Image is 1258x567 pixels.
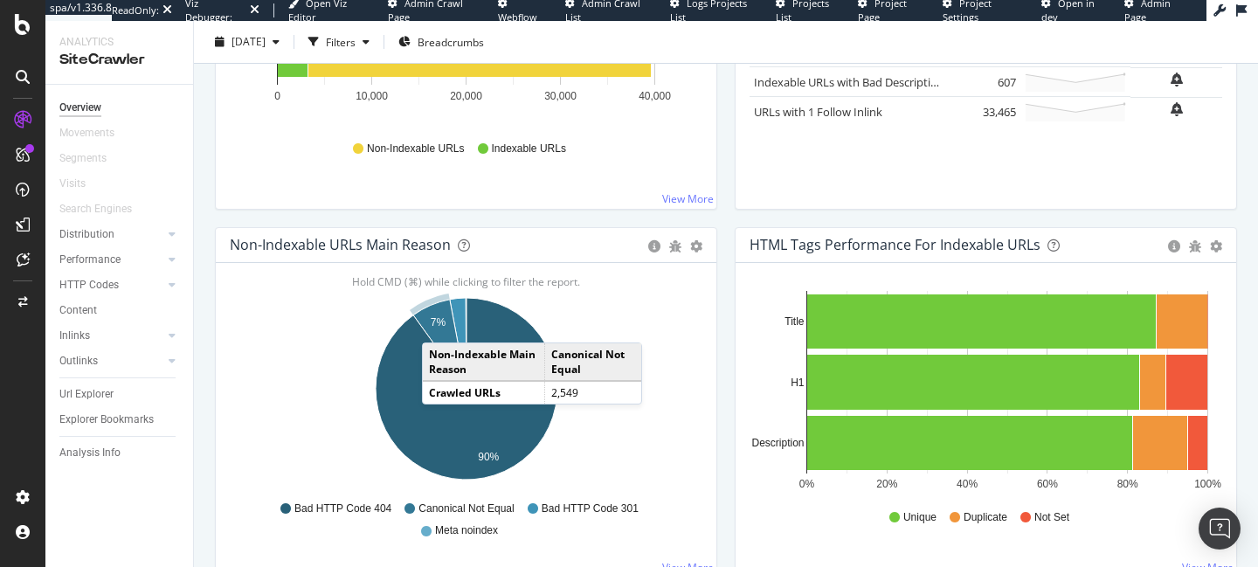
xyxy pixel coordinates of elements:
a: Explorer Bookmarks [59,411,181,429]
div: Visits [59,175,86,193]
text: 100% [1194,478,1221,490]
a: Overview [59,99,181,117]
td: 33,465 [950,97,1020,127]
text: 10,000 [356,90,388,102]
a: Outlinks [59,352,163,370]
td: 607 [950,67,1020,97]
span: Indexable URLs [492,142,566,156]
span: Not Set [1034,510,1069,525]
text: Title [785,315,805,328]
a: Content [59,301,181,320]
span: Non-Indexable URLs [367,142,464,156]
div: Movements [59,124,114,142]
a: Indexable URLs with Bad Description [754,74,944,90]
span: Bad HTTP Code 404 [294,501,391,516]
text: 90% [478,451,499,463]
div: Explorer Bookmarks [59,411,154,429]
div: Filters [326,34,356,49]
a: Visits [59,175,103,193]
a: Movements [59,124,132,142]
div: Analytics [59,35,179,50]
text: 7% [431,316,446,328]
span: Canonical Not Equal [418,501,514,516]
svg: A chart. [750,291,1222,494]
text: 80% [1117,478,1138,490]
text: 40% [957,478,978,490]
text: 0% [799,478,815,490]
a: Performance [59,251,163,269]
button: [DATE] [208,28,287,56]
div: bell-plus [1171,102,1183,116]
div: Url Explorer [59,385,114,404]
a: Distribution [59,225,163,244]
div: gear [690,240,702,252]
div: Performance [59,251,121,269]
text: Description [751,437,804,449]
div: ReadOnly: [112,3,159,17]
a: HTTP Codes [59,276,163,294]
svg: A chart. [230,291,702,494]
div: circle-info [1168,240,1180,252]
text: H1 [791,377,805,389]
div: Overview [59,99,101,117]
div: bell-plus [1171,73,1183,86]
a: URLs with 1 Follow Inlink [754,104,882,120]
span: Meta noindex [435,523,498,538]
div: Inlinks [59,327,90,345]
div: SiteCrawler [59,50,179,70]
span: Webflow [498,10,537,24]
a: Segments [59,149,124,168]
div: Distribution [59,225,114,244]
div: Non-Indexable URLs Main Reason [230,236,451,253]
span: 2025 Aug. 21st [232,34,266,49]
div: Segments [59,149,107,168]
div: bug [1189,240,1201,252]
div: Search Engines [59,200,132,218]
text: 60% [1037,478,1058,490]
div: Analysis Info [59,444,121,462]
text: 20% [876,478,897,490]
text: 0 [274,90,280,102]
a: Inlinks [59,327,163,345]
text: 30,000 [544,90,577,102]
span: Duplicate [964,510,1007,525]
a: Url Explorer [59,385,181,404]
span: Unique [903,510,937,525]
text: 20,000 [450,90,482,102]
td: Non-Indexable Main Reason [423,343,544,381]
button: Breadcrumbs [391,28,491,56]
div: circle-info [648,240,660,252]
a: Analysis Info [59,444,181,462]
span: Bad HTTP Code 301 [542,501,639,516]
td: Canonical Not Equal [544,343,641,381]
td: 2,549 [544,381,641,404]
button: Filters [301,28,377,56]
div: Open Intercom Messenger [1199,508,1241,550]
div: bug [669,240,681,252]
text: 40,000 [639,90,671,102]
div: Content [59,301,97,320]
div: HTML Tags Performance for Indexable URLs [750,236,1040,253]
a: Search Engines [59,200,149,218]
div: HTTP Codes [59,276,119,294]
td: Crawled URLs [423,381,544,404]
a: View More [662,191,714,206]
span: Breadcrumbs [418,34,484,49]
div: gear [1210,240,1222,252]
div: Outlinks [59,352,98,370]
